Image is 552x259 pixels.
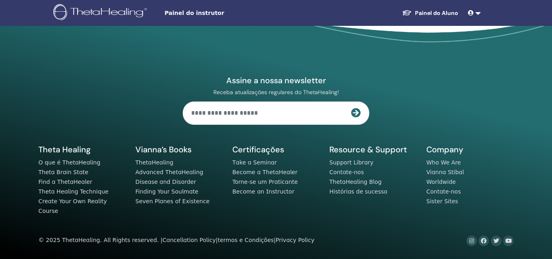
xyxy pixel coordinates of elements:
[135,188,198,195] a: Finding Your Soulmate
[329,159,373,166] a: Support Library
[426,188,461,195] a: Contate-nos
[164,9,286,17] span: Painel do instrutor
[135,159,173,166] a: ThetaHealing
[162,237,216,243] a: Cancellation Policy
[232,179,298,185] a: Torne-se um Praticante
[426,169,464,175] a: Vianna Stibal
[135,169,203,175] a: Advanced ThetaHealing
[38,236,314,245] div: © 2025 ThetaHealing. All Rights reserved. | | |
[396,6,465,21] a: Painel do Aluno
[232,144,320,155] h5: Certificações
[38,144,126,155] h5: Theta Healing
[426,198,458,204] a: Sister Sites
[38,198,107,214] a: Create Your Own Reality Course
[38,188,108,195] a: Theta Healing Technique
[183,88,369,96] p: Receba atualizações regulares do ThetaHealing!
[329,188,388,195] a: Histórias de sucesso
[426,179,456,185] a: Worldwide
[135,179,196,185] a: Disease and Disorder
[218,237,274,243] a: termos e Condições
[183,75,369,86] h4: Assine a nossa newsletter
[38,179,92,185] a: Find a ThetaHealer
[38,159,100,166] a: O que é ThetaHealing
[329,179,381,185] a: ThetaHealing Blog
[232,169,297,175] a: Become a ThetaHealer
[276,237,314,243] a: Privacy Policy
[232,159,277,166] a: Take a Seminar
[135,198,210,204] a: Seven Planes of Existence
[329,169,364,175] a: Contate-nos
[135,144,223,155] h5: Vianna’s Books
[232,188,294,195] a: Become an Instructor
[38,169,88,175] a: Theta Brain State
[402,9,412,16] img: graduation-cap-white.svg
[53,4,150,22] img: logo.png
[426,159,461,166] a: Who We Are
[426,144,514,155] h5: Company
[329,144,417,155] h5: Resource & Support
